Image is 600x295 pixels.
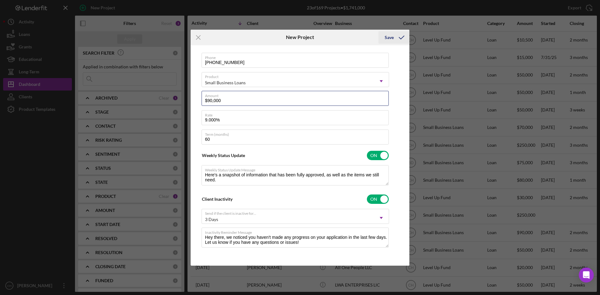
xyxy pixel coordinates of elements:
label: Client Inactivity [202,196,232,202]
textarea: Here's a snapshot of information that has been fully approved, as well as the items we still need... [202,165,389,185]
label: Phone [205,53,389,60]
label: Rate [205,111,389,117]
button: Save [378,31,409,44]
label: Inactivity Reminder Message [205,228,389,235]
div: Save [385,31,394,44]
label: Term (months) [205,130,389,137]
h6: New Project [286,34,314,40]
div: Open Intercom Messenger [579,268,594,283]
textarea: Hey there, we noticed you haven't made any progress on your application in the last few days. Let... [202,228,389,248]
label: Weekly Status Update Message [205,165,389,172]
div: Small Business Loans [205,80,246,85]
label: Amount [205,91,389,98]
div: 3 Days [205,217,218,222]
label: Weekly Status Update [202,153,245,158]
